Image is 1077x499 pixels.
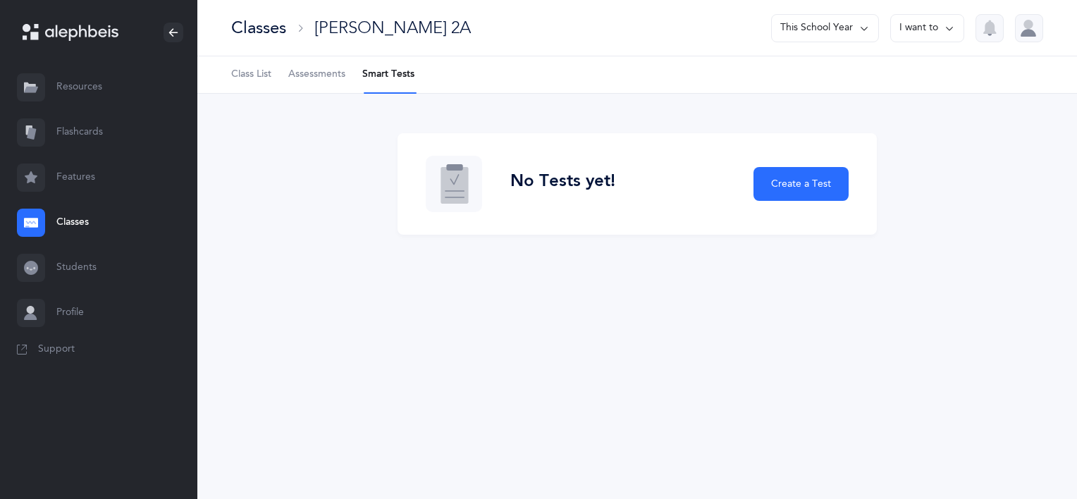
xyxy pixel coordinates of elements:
h3: No Tests yet! [510,171,615,192]
div: [PERSON_NAME] 2A [314,16,471,39]
button: Create a Test [753,167,849,201]
span: Create a Test [771,177,831,192]
span: Assessments [288,68,345,82]
span: Support [38,343,75,357]
button: This School Year [771,14,879,42]
span: Class List [231,68,271,82]
div: Classes [231,16,286,39]
button: I want to [890,14,964,42]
